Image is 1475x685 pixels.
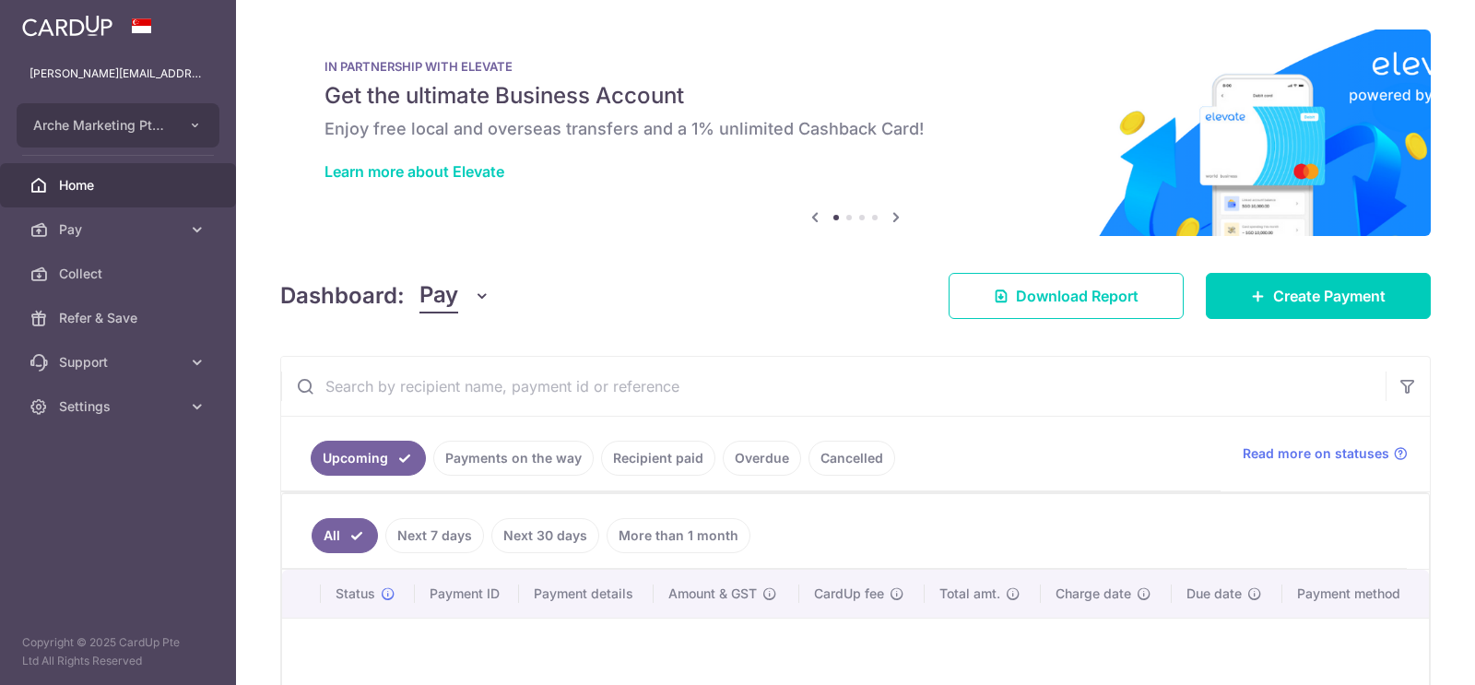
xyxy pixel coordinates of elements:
a: Read more on statuses [1243,444,1408,463]
span: Charge date [1056,585,1131,603]
span: Settings [59,397,181,416]
a: Learn more about Elevate [324,162,504,181]
a: Cancelled [808,441,895,476]
span: CardUp fee [814,585,884,603]
h6: Enjoy free local and overseas transfers and a 1% unlimited Cashback Card! [324,118,1386,140]
span: Refer & Save [59,309,181,327]
a: Recipient paid [601,441,715,476]
span: Download Report [1016,285,1139,307]
th: Payment method [1282,570,1429,618]
img: Renovation banner [280,30,1431,236]
span: Collect [59,265,181,283]
a: Overdue [723,441,801,476]
button: Arche Marketing Pte Ltd [17,103,219,148]
a: More than 1 month [607,518,750,553]
button: Pay [419,278,490,313]
input: Search by recipient name, payment id or reference [281,357,1386,416]
span: Read more on statuses [1243,444,1389,463]
a: Upcoming [311,441,426,476]
span: Home [59,176,181,195]
p: IN PARTNERSHIP WITH ELEVATE [324,59,1386,74]
img: CardUp [22,15,112,37]
a: Payments on the way [433,441,594,476]
span: Pay [59,220,181,239]
a: All [312,518,378,553]
span: Arche Marketing Pte Ltd [33,116,170,135]
p: [PERSON_NAME][EMAIL_ADDRESS][PERSON_NAME][DOMAIN_NAME] [29,65,206,83]
span: Total amt. [939,585,1000,603]
span: Amount & GST [668,585,757,603]
span: Due date [1186,585,1242,603]
a: Create Payment [1206,273,1431,319]
span: Create Payment [1273,285,1386,307]
span: Pay [419,278,458,313]
h5: Get the ultimate Business Account [324,81,1386,111]
a: Next 30 days [491,518,599,553]
h4: Dashboard: [280,279,405,313]
th: Payment details [519,570,655,618]
th: Payment ID [415,570,519,618]
a: Download Report [949,273,1184,319]
span: Support [59,353,181,372]
span: Status [336,585,375,603]
a: Next 7 days [385,518,484,553]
